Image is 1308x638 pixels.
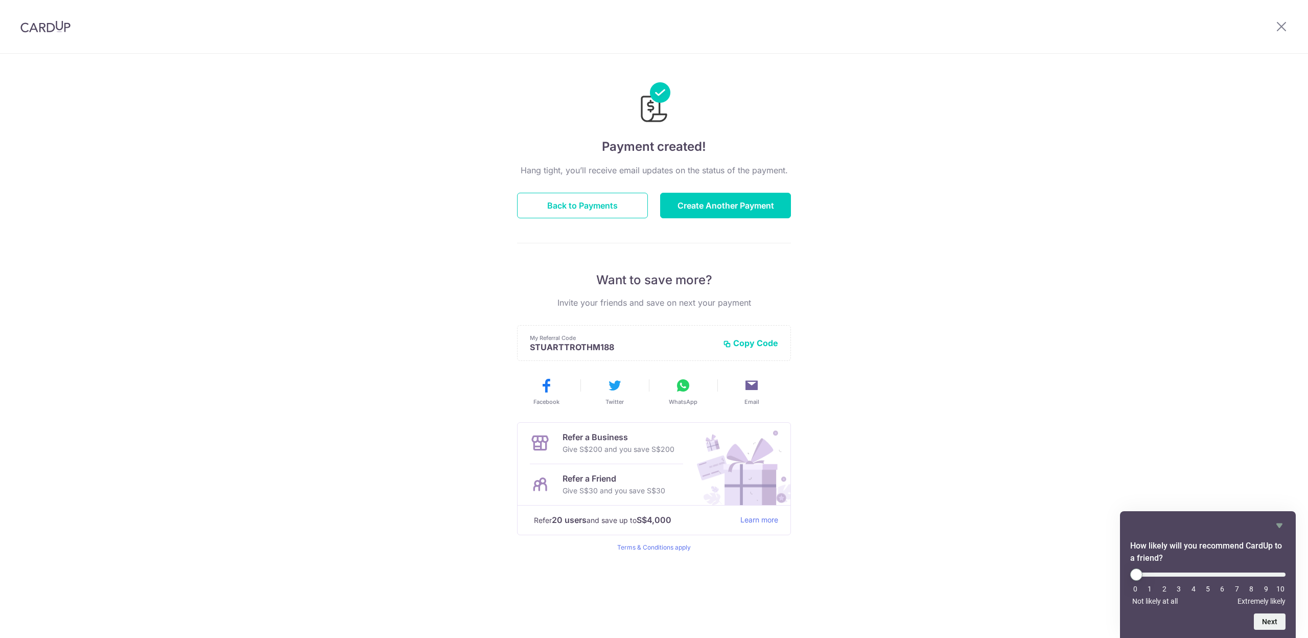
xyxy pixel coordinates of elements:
[552,514,587,526] strong: 20 users
[534,514,732,527] p: Refer and save up to
[1130,540,1286,564] h2: How likely will you recommend CardUp to a friend? Select an option from 0 to 10, with 0 being Not...
[517,164,791,176] p: Hang tight, you’ll receive email updates on the status of the payment.
[1217,585,1227,593] li: 6
[721,377,782,406] button: Email
[744,398,759,406] span: Email
[637,514,671,526] strong: S$4,000
[1261,585,1271,593] li: 9
[1232,585,1242,593] li: 7
[1174,585,1184,593] li: 3
[563,485,665,497] p: Give S$30 and you save S$30
[585,377,645,406] button: Twitter
[1130,568,1286,605] div: How likely will you recommend CardUp to a friend? Select an option from 0 to 10, with 0 being Not...
[563,443,674,455] p: Give S$200 and you save S$200
[1273,519,1286,532] button: Hide survey
[516,377,576,406] button: Facebook
[563,472,665,485] p: Refer a Friend
[1237,597,1286,605] span: Extremely likely
[740,514,778,527] a: Learn more
[1254,613,1286,630] button: Next question
[1275,585,1286,593] li: 10
[530,334,715,342] p: My Referral Code
[530,342,715,352] p: STUARTTROTHM188
[653,377,713,406] button: WhatsApp
[517,297,791,309] p: Invite your friends and save on next your payment
[1188,585,1199,593] li: 4
[660,193,791,218] button: Create Another Payment
[1159,585,1170,593] li: 2
[669,398,697,406] span: WhatsApp
[638,82,670,125] img: Payments
[605,398,624,406] span: Twitter
[517,272,791,288] p: Want to save more?
[1132,597,1178,605] span: Not likely at all
[563,431,674,443] p: Refer a Business
[1130,585,1140,593] li: 0
[687,423,790,505] img: Refer
[723,338,778,348] button: Copy Code
[1130,519,1286,630] div: How likely will you recommend CardUp to a friend? Select an option from 0 to 10, with 0 being Not...
[1246,585,1256,593] li: 8
[517,138,791,156] h4: Payment created!
[1203,585,1213,593] li: 5
[533,398,559,406] span: Facebook
[617,543,691,551] a: Terms & Conditions apply
[517,193,648,218] button: Back to Payments
[1144,585,1155,593] li: 1
[20,20,71,33] img: CardUp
